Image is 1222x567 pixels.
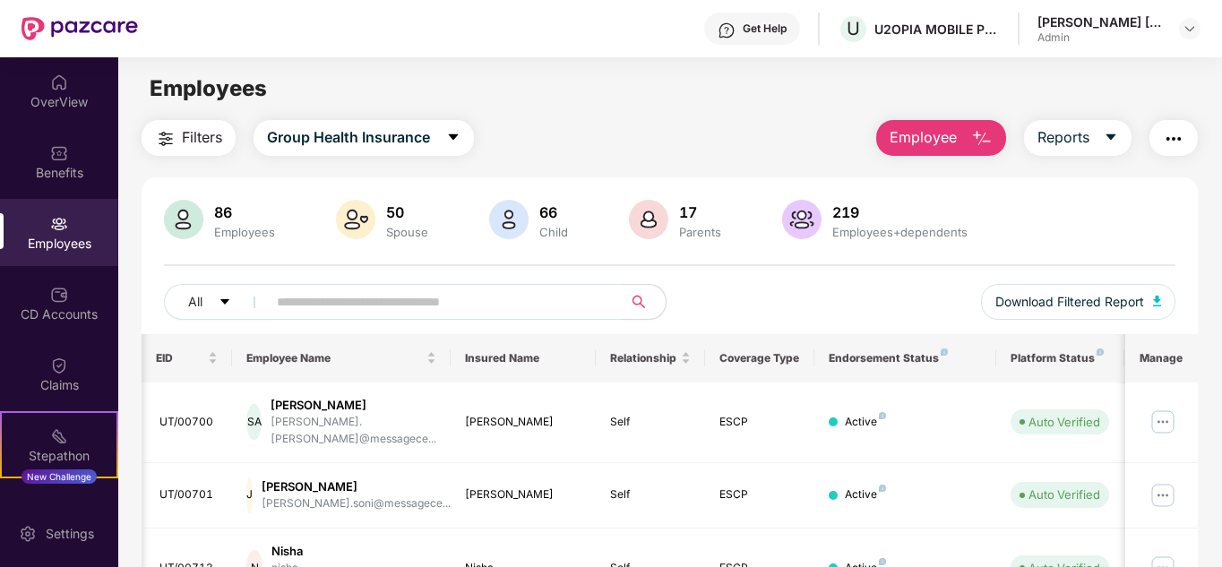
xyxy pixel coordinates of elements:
div: U2OPIA MOBILE PRIVATE LIMITED [874,21,1000,38]
th: Manage [1125,334,1198,382]
span: caret-down [1104,130,1118,146]
img: svg+xml;base64,PHN2ZyB4bWxucz0iaHR0cDovL3d3dy53My5vcmcvMjAwMC9zdmciIHdpZHRoPSIyNCIgaGVpZ2h0PSIyNC... [155,128,176,150]
img: svg+xml;base64,PHN2ZyB4bWxucz0iaHR0cDovL3d3dy53My5vcmcvMjAwMC9zdmciIHhtbG5zOnhsaW5rPSJodHRwOi8vd3... [164,200,203,239]
div: [PERSON_NAME] [465,414,582,431]
button: Filters [142,120,236,156]
div: Auto Verified [1028,413,1100,431]
span: Group Health Insurance [267,126,430,149]
th: Insured Name [451,334,597,382]
span: caret-down [446,130,460,146]
span: search [622,295,657,309]
span: Employees [150,75,267,101]
div: UT/00701 [159,486,219,503]
img: svg+xml;base64,PHN2ZyB4bWxucz0iaHR0cDovL3d3dy53My5vcmcvMjAwMC9zdmciIHhtbG5zOnhsaW5rPSJodHRwOi8vd3... [1153,296,1162,306]
img: svg+xml;base64,PHN2ZyB4bWxucz0iaHR0cDovL3d3dy53My5vcmcvMjAwMC9zdmciIHdpZHRoPSI4IiBoZWlnaHQ9IjgiIH... [879,412,886,419]
div: 219 [829,203,971,221]
img: New Pazcare Logo [22,17,138,40]
th: EID [142,334,233,382]
div: Employees [211,225,279,239]
div: ESCP [719,486,800,503]
span: EID [156,351,205,365]
img: svg+xml;base64,PHN2ZyB4bWxucz0iaHR0cDovL3d3dy53My5vcmcvMjAwMC9zdmciIHhtbG5zOnhsaW5rPSJodHRwOi8vd3... [782,200,822,239]
img: svg+xml;base64,PHN2ZyB4bWxucz0iaHR0cDovL3d3dy53My5vcmcvMjAwMC9zdmciIHhtbG5zOnhsaW5rPSJodHRwOi8vd3... [629,200,668,239]
div: 66 [536,203,572,221]
div: Get Help [743,21,787,36]
img: svg+xml;base64,PHN2ZyB4bWxucz0iaHR0cDovL3d3dy53My5vcmcvMjAwMC9zdmciIHhtbG5zOnhsaW5rPSJodHRwOi8vd3... [971,128,993,150]
img: svg+xml;base64,PHN2ZyBpZD0iQmVuZWZpdHMiIHhtbG5zPSJodHRwOi8vd3d3LnczLm9yZy8yMDAwL3N2ZyIgd2lkdGg9Ij... [50,144,68,162]
img: svg+xml;base64,PHN2ZyBpZD0iQ2xhaW0iIHhtbG5zPSJodHRwOi8vd3d3LnczLm9yZy8yMDAwL3N2ZyIgd2lkdGg9IjIwIi... [50,357,68,374]
button: Group Health Insurancecaret-down [254,120,474,156]
span: Reports [1037,126,1089,149]
div: 86 [211,203,279,221]
div: SA [246,404,262,440]
span: Download Filtered Report [995,292,1144,312]
div: Auto Verified [1028,485,1100,503]
div: J [246,477,253,513]
img: svg+xml;base64,PHN2ZyB4bWxucz0iaHR0cDovL3d3dy53My5vcmcvMjAwMC9zdmciIHdpZHRoPSI4IiBoZWlnaHQ9IjgiIH... [1097,348,1104,356]
div: Admin [1037,30,1163,45]
th: Relationship [596,334,705,382]
div: Employees+dependents [829,225,971,239]
img: svg+xml;base64,PHN2ZyBpZD0iSG9tZSIgeG1sbnM9Imh0dHA6Ly93d3cudzMub3JnLzIwMDAvc3ZnIiB3aWR0aD0iMjAiIG... [50,73,68,91]
div: Nisha [271,543,436,560]
img: svg+xml;base64,PHN2ZyBpZD0iRW1wbG95ZWVzIiB4bWxucz0iaHR0cDovL3d3dy53My5vcmcvMjAwMC9zdmciIHdpZHRoPS... [50,215,68,233]
img: svg+xml;base64,PHN2ZyBpZD0iSGVscC0zMngzMiIgeG1sbnM9Imh0dHA6Ly93d3cudzMub3JnLzIwMDAvc3ZnIiB3aWR0aD... [718,21,736,39]
img: svg+xml;base64,PHN2ZyB4bWxucz0iaHR0cDovL3d3dy53My5vcmcvMjAwMC9zdmciIHhtbG5zOnhsaW5rPSJodHRwOi8vd3... [489,200,529,239]
div: 17 [676,203,725,221]
span: Employee [890,126,957,149]
div: Spouse [383,225,432,239]
div: ESCP [719,414,800,431]
img: svg+xml;base64,PHN2ZyB4bWxucz0iaHR0cDovL3d3dy53My5vcmcvMjAwMC9zdmciIHhtbG5zOnhsaW5rPSJodHRwOi8vd3... [336,200,375,239]
th: Coverage Type [705,334,814,382]
div: UT/00700 [159,414,219,431]
img: manageButton [1149,408,1177,436]
span: U [847,18,860,39]
span: caret-down [219,296,231,310]
button: Reportscaret-down [1024,120,1132,156]
div: Child [536,225,572,239]
div: Settings [40,525,99,543]
span: Filters [182,126,222,149]
div: Platform Status [1011,351,1109,365]
div: [PERSON_NAME].soni@messagece... [262,495,451,512]
button: Download Filtered Report [981,284,1176,320]
div: [PERSON_NAME] [271,397,436,414]
img: svg+xml;base64,PHN2ZyB4bWxucz0iaHR0cDovL3d3dy53My5vcmcvMjAwMC9zdmciIHdpZHRoPSI4IiBoZWlnaHQ9IjgiIH... [879,485,886,492]
div: Endorsement Status [829,351,982,365]
button: Employee [876,120,1006,156]
img: svg+xml;base64,PHN2ZyBpZD0iRW5kb3JzZW1lbnRzIiB4bWxucz0iaHR0cDovL3d3dy53My5vcmcvMjAwMC9zdmciIHdpZH... [50,498,68,516]
div: Active [845,414,886,431]
img: svg+xml;base64,PHN2ZyB4bWxucz0iaHR0cDovL3d3dy53My5vcmcvMjAwMC9zdmciIHdpZHRoPSIyMSIgaGVpZ2h0PSIyMC... [50,427,68,445]
th: Employee Name [232,334,451,382]
div: [PERSON_NAME].[PERSON_NAME]@messagece... [271,414,436,448]
div: New Challenge [22,469,97,484]
div: [PERSON_NAME] [PERSON_NAME] [1037,13,1163,30]
span: Relationship [610,351,677,365]
span: All [188,292,202,312]
div: Active [845,486,886,503]
img: svg+xml;base64,PHN2ZyBpZD0iU2V0dGluZy0yMHgyMCIgeG1sbnM9Imh0dHA6Ly93d3cudzMub3JnLzIwMDAvc3ZnIiB3aW... [19,525,37,543]
div: Self [610,414,691,431]
div: Self [610,486,691,503]
button: search [622,284,667,320]
img: svg+xml;base64,PHN2ZyB4bWxucz0iaHR0cDovL3d3dy53My5vcmcvMjAwMC9zdmciIHdpZHRoPSI4IiBoZWlnaHQ9IjgiIH... [879,558,886,565]
img: svg+xml;base64,PHN2ZyB4bWxucz0iaHR0cDovL3d3dy53My5vcmcvMjAwMC9zdmciIHdpZHRoPSI4IiBoZWlnaHQ9IjgiIH... [941,348,948,356]
button: Allcaret-down [164,284,273,320]
img: svg+xml;base64,PHN2ZyBpZD0iQ0RfQWNjb3VudHMiIGRhdGEtbmFtZT0iQ0QgQWNjb3VudHMiIHhtbG5zPSJodHRwOi8vd3... [50,286,68,304]
img: svg+xml;base64,PHN2ZyB4bWxucz0iaHR0cDovL3d3dy53My5vcmcvMjAwMC9zdmciIHdpZHRoPSIyNCIgaGVpZ2h0PSIyNC... [1163,128,1184,150]
img: manageButton [1149,481,1177,510]
div: Stepathon [2,447,116,465]
span: Employee Name [246,351,423,365]
img: svg+xml;base64,PHN2ZyBpZD0iRHJvcGRvd24tMzJ4MzIiIHhtbG5zPSJodHRwOi8vd3d3LnczLm9yZy8yMDAwL3N2ZyIgd2... [1183,21,1197,36]
div: [PERSON_NAME] [465,486,582,503]
div: [PERSON_NAME] [262,478,451,495]
div: Parents [676,225,725,239]
div: 50 [383,203,432,221]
